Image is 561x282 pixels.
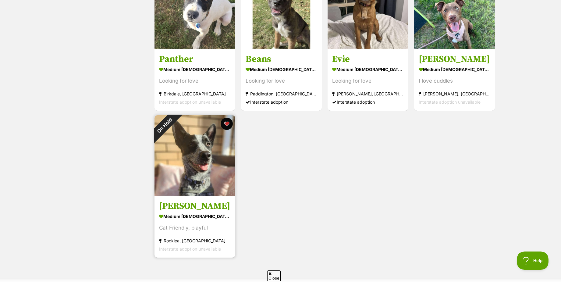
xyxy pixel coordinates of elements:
[159,77,231,85] div: Looking for love
[332,90,404,98] div: [PERSON_NAME], [GEOGRAPHIC_DATA]
[419,65,490,74] div: medium [DEMOGRAPHIC_DATA] Dog
[419,77,490,85] div: I love cuddles
[147,107,183,143] div: On Hold
[221,118,233,130] button: favourite
[154,49,235,111] a: Panther medium [DEMOGRAPHIC_DATA] Dog Looking for love Birkdale, [GEOGRAPHIC_DATA] Interstate ado...
[159,224,231,232] div: Cat Friendly, playful
[332,65,404,74] div: medium [DEMOGRAPHIC_DATA] Dog
[246,77,317,85] div: Looking for love
[154,115,235,196] img: Tommy
[159,53,231,65] h3: Panther
[328,49,408,111] a: Evie medium [DEMOGRAPHIC_DATA] Dog Looking for love [PERSON_NAME], [GEOGRAPHIC_DATA] Interstate a...
[246,65,317,74] div: medium [DEMOGRAPHIC_DATA] Dog
[246,53,317,65] h3: Beans
[159,99,221,105] span: Interstate adoption unavailable
[332,77,404,85] div: Looking for love
[159,246,221,252] span: Interstate adoption unavailable
[154,196,235,258] a: [PERSON_NAME] medium [DEMOGRAPHIC_DATA] Dog Cat Friendly, playful Rocklea, [GEOGRAPHIC_DATA] Inte...
[419,53,490,65] h3: [PERSON_NAME]
[414,49,495,111] a: [PERSON_NAME] medium [DEMOGRAPHIC_DATA] Dog I love cuddles [PERSON_NAME], [GEOGRAPHIC_DATA] Inter...
[419,99,481,105] span: Interstate adoption unavailable
[154,191,235,197] a: On Hold
[159,65,231,74] div: medium [DEMOGRAPHIC_DATA] Dog
[246,90,317,98] div: Paddington, [GEOGRAPHIC_DATA]
[159,200,231,212] h3: [PERSON_NAME]
[332,53,404,65] h3: Evie
[246,98,317,106] div: Interstate adoption
[159,237,231,245] div: Rocklea, [GEOGRAPHIC_DATA]
[419,90,490,98] div: [PERSON_NAME], [GEOGRAPHIC_DATA]
[159,212,231,221] div: medium [DEMOGRAPHIC_DATA] Dog
[159,90,231,98] div: Birkdale, [GEOGRAPHIC_DATA]
[241,49,322,111] a: Beans medium [DEMOGRAPHIC_DATA] Dog Looking for love Paddington, [GEOGRAPHIC_DATA] Interstate ado...
[267,270,281,281] span: Close
[517,252,549,270] iframe: Help Scout Beacon - Open
[332,98,404,106] div: Interstate adoption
